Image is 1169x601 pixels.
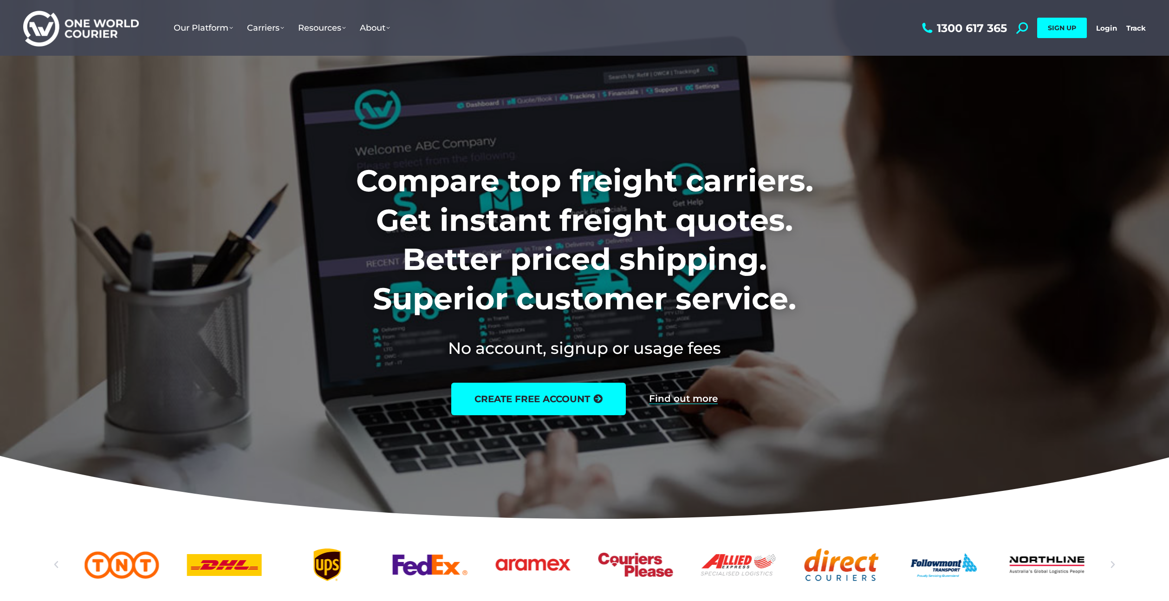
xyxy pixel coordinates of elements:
img: One World Courier [23,9,139,47]
div: 6 / 25 [495,549,570,581]
a: Login [1096,24,1117,33]
div: 10 / 25 [907,549,981,581]
span: SIGN UP [1048,24,1076,32]
div: 5 / 25 [393,549,468,581]
span: Our Platform [174,23,233,33]
a: UPS logo [290,549,364,581]
a: Our Platform [167,13,240,42]
h1: Compare top freight carriers. Get instant freight quotes. Better priced shipping. Superior custom... [295,161,875,318]
div: 11 / 25 [1009,549,1084,581]
div: Slides [84,549,1085,581]
a: 1300 617 365 [920,22,1007,34]
a: Aramex_logo [495,549,570,581]
a: Carriers [240,13,291,42]
span: Resources [298,23,346,33]
div: 3 / 25 [187,549,262,581]
a: Direct Couriers logo [804,549,878,581]
a: Couriers Please logo [598,549,673,581]
a: SIGN UP [1037,18,1087,38]
a: Followmont transoirt web logo [907,549,981,581]
a: Resources [291,13,353,42]
div: 9 / 25 [804,549,878,581]
a: TNT logo Australian freight company [84,549,159,581]
a: FedEx logo [393,549,468,581]
span: About [360,23,390,33]
h2: No account, signup or usage fees [295,337,875,359]
a: Northline logo [1009,549,1084,581]
span: Carriers [247,23,284,33]
a: Track [1126,24,1146,33]
a: DHl logo [187,549,262,581]
a: Find out more [649,394,718,404]
a: About [353,13,397,42]
div: 2 / 25 [84,549,159,581]
a: create free account [451,383,626,415]
div: 4 / 25 [290,549,364,581]
a: Allied Express logo [701,549,776,581]
div: 8 / 25 [701,549,776,581]
div: 7 / 25 [598,549,673,581]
